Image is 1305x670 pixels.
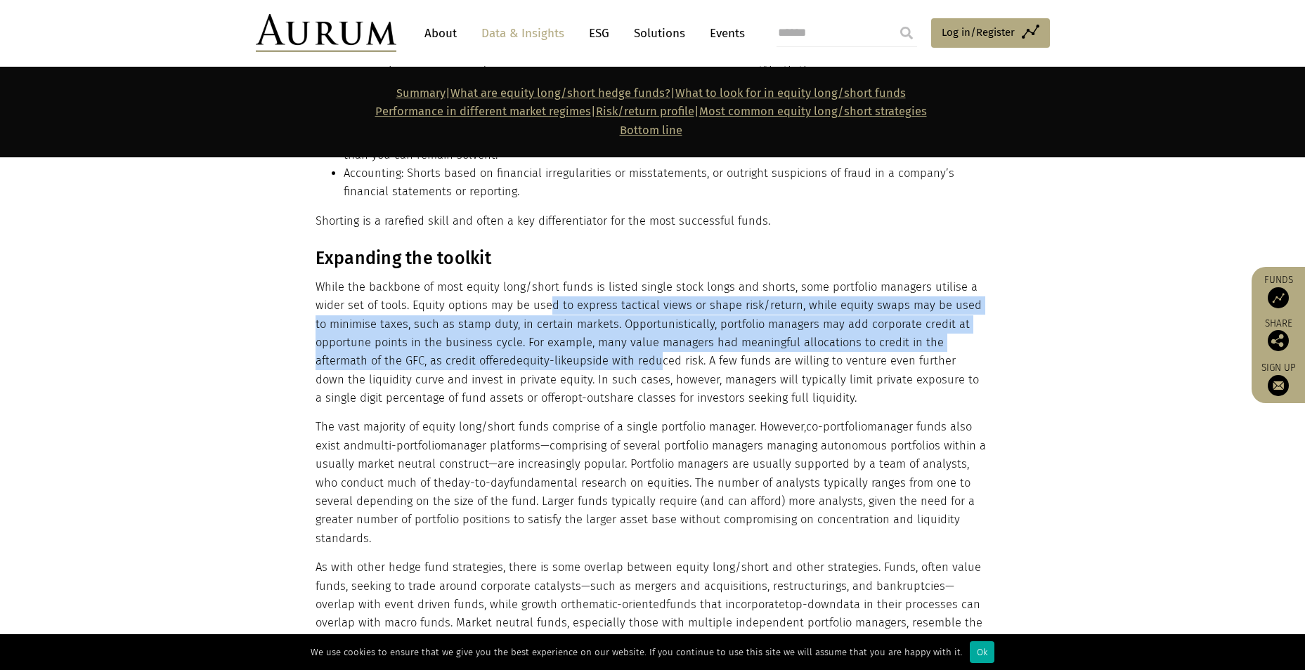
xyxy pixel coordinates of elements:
span: Log in/Register [942,24,1015,41]
span: equity-like [517,354,573,367]
a: Summary [396,86,446,100]
span: top-down [785,598,836,611]
a: Events [703,20,745,46]
li: Accounting: Shorts based on financial irregularities or misstatements, or outright suspicions of ... [344,164,987,202]
div: Share [1259,319,1298,351]
a: What are equity long/short hedge funds? [450,86,670,100]
h3: Expanding the toolkit [316,248,987,269]
p: The vast majority of equity long/short funds comprise of a single portfolio manager. However, man... [316,418,987,548]
span: multi-portfolio [364,439,441,452]
a: About [417,20,464,46]
a: Funds [1259,274,1298,308]
a: Performance in different market regimes [375,105,591,118]
div: Ok [970,641,994,663]
a: Solutions [627,20,692,46]
p: While the backbone of most equity long/short funds is listed single stock longs and shorts, some ... [316,278,987,408]
img: Aurum [256,14,396,52]
strong: | | | | [375,86,927,137]
img: Sign up to our newsletter [1268,375,1289,396]
span: co-portfolio [806,420,867,433]
a: Risk/return profile [596,105,694,118]
img: Access Funds [1268,287,1289,308]
a: What to look for in equity long/short funds [675,86,906,100]
a: Bottom line [620,124,682,137]
a: ESG [582,20,616,46]
img: Share this post [1268,330,1289,351]
span: opt-out [565,391,604,405]
span: thematic-oriented [571,598,666,611]
a: Sign up [1259,362,1298,396]
p: Shorting is a rarefied skill and often a key differentiator for the most successful funds. [316,212,987,230]
input: Submit [892,19,921,47]
a: Log in/Register [931,18,1050,48]
a: Data & Insights [474,20,571,46]
span: day-to-day [451,476,509,490]
a: Most common equity long/short strategies [699,105,927,118]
